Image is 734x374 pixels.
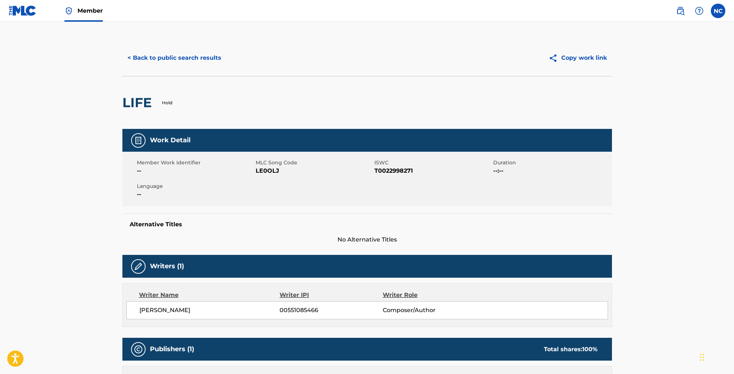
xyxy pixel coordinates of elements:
[137,167,254,175] span: --
[162,100,172,106] p: Hold
[122,94,155,111] h2: LIFE
[77,7,103,15] span: Member
[139,306,280,315] span: [PERSON_NAME]
[544,49,612,67] button: Copy work link
[544,345,597,354] div: Total shares:
[122,235,612,244] span: No Alternative Titles
[383,291,477,299] div: Writer Role
[134,345,143,354] img: Publishers
[9,5,37,16] img: MLC Logo
[374,159,491,167] span: ISWC
[134,262,143,271] img: Writers
[137,182,254,190] span: Language
[493,159,610,167] span: Duration
[122,49,226,67] button: < Back to public search results
[383,306,477,315] span: Composer/Author
[711,4,725,18] div: User Menu
[137,159,254,167] span: Member Work Identifier
[134,136,143,145] img: Work Detail
[692,4,706,18] div: Help
[493,167,610,175] span: --:--
[256,159,373,167] span: MLC Song Code
[714,252,734,311] iframe: Resource Center
[582,346,597,353] span: 100 %
[695,7,704,15] img: help
[700,346,704,368] div: Trascina
[673,4,688,18] a: Public Search
[150,345,194,353] h5: Publishers (1)
[130,221,605,228] h5: Alternative Titles
[698,339,734,374] div: Widget chat
[549,54,561,63] img: Copy work link
[280,291,383,299] div: Writer IPI
[64,7,73,15] img: Top Rightsholder
[374,167,491,175] span: T0022998271
[150,136,190,144] h5: Work Detail
[139,291,280,299] div: Writer Name
[256,167,373,175] span: LE0OLJ
[280,306,382,315] span: 00551085466
[137,190,254,199] span: --
[676,7,685,15] img: search
[150,262,184,270] h5: Writers (1)
[698,339,734,374] iframe: Chat Widget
